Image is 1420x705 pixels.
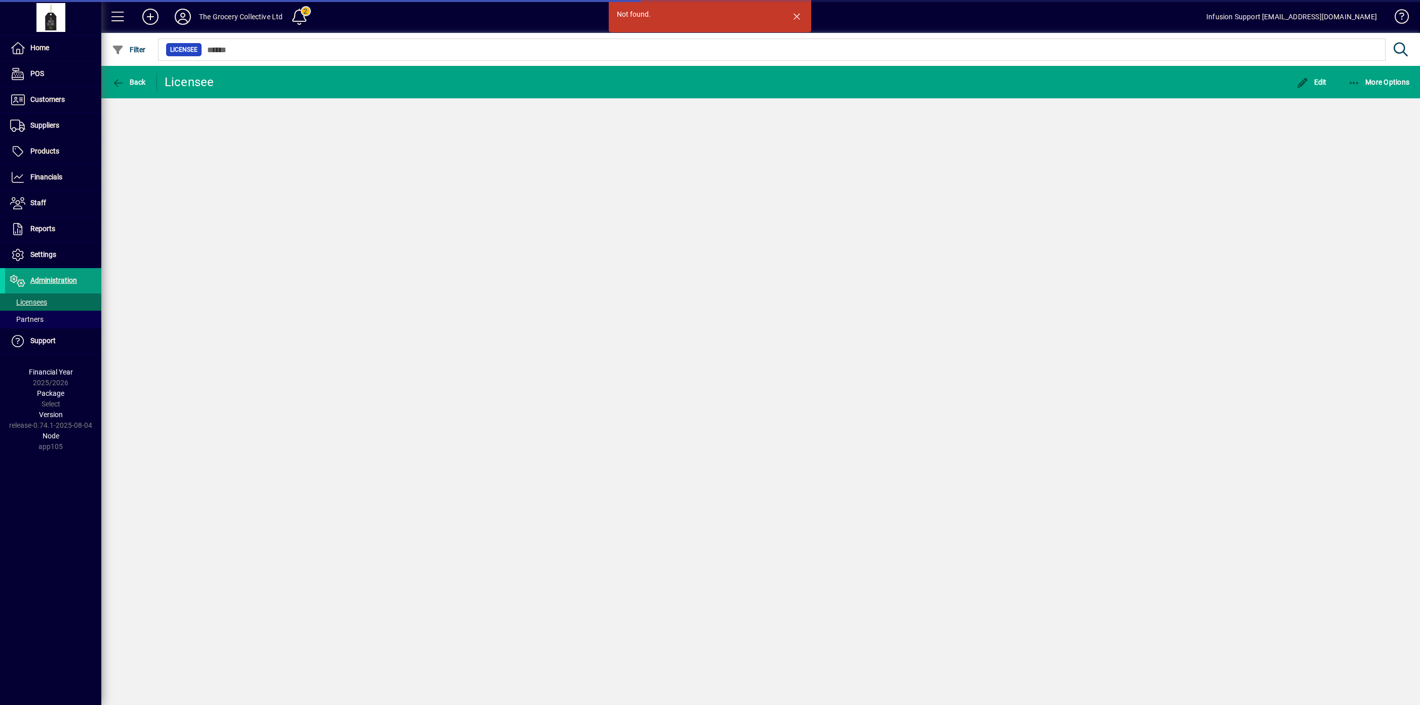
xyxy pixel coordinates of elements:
[5,87,101,113] a: Customers
[5,242,101,268] a: Settings
[30,250,56,258] span: Settings
[30,44,49,52] span: Home
[5,311,101,328] a: Partners
[1346,73,1412,91] button: More Options
[1206,9,1377,25] div: Infusion Support [EMAIL_ADDRESS][DOMAIN_NAME]
[199,9,283,25] div: The Grocery Collective Ltd
[30,69,44,78] span: POS
[30,121,59,129] span: Suppliers
[30,95,65,103] span: Customers
[30,173,62,181] span: Financials
[109,73,148,91] button: Back
[5,293,101,311] a: Licensees
[10,298,47,306] span: Licensees
[1294,73,1329,91] button: Edit
[5,35,101,61] a: Home
[112,78,146,86] span: Back
[30,199,46,207] span: Staff
[5,165,101,190] a: Financials
[1296,78,1327,86] span: Edit
[167,8,199,26] button: Profile
[30,337,56,345] span: Support
[1387,2,1407,35] a: Knowledge Base
[5,61,101,87] a: POS
[29,368,73,376] span: Financial Year
[112,46,146,54] span: Filter
[134,8,167,26] button: Add
[5,216,101,242] a: Reports
[39,411,63,419] span: Version
[170,45,198,55] span: Licensee
[5,113,101,138] a: Suppliers
[5,139,101,164] a: Products
[165,74,214,90] div: Licensee
[30,225,55,233] span: Reports
[30,147,59,155] span: Products
[10,315,44,323] span: Partners
[43,432,59,440] span: Node
[5,328,101,354] a: Support
[1348,78,1410,86] span: More Options
[30,276,77,284] span: Administration
[37,389,64,397] span: Package
[5,191,101,216] a: Staff
[109,41,148,59] button: Filter
[101,73,157,91] app-page-header-button: Back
